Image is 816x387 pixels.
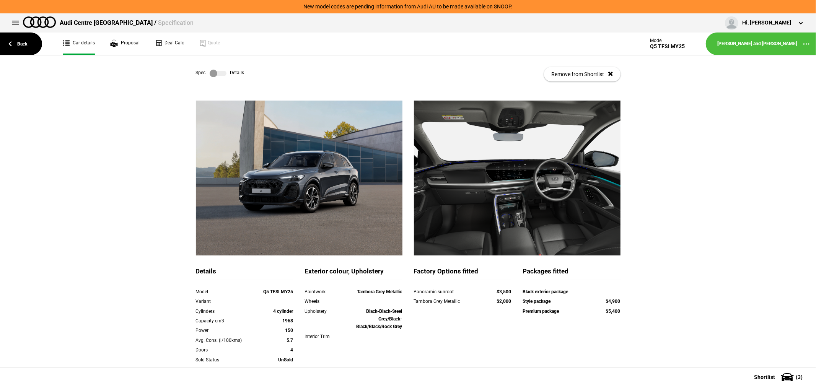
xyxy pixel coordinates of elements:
[283,318,293,324] strong: 1968
[717,41,797,47] a: [PERSON_NAME] and [PERSON_NAME]
[743,367,816,387] button: Shortlist(3)
[523,267,621,280] div: Packages fitted
[196,346,254,354] div: Doors
[155,33,184,55] a: Deal Calc
[544,67,621,81] button: Remove from Shortlist
[742,19,791,27] div: Hi, [PERSON_NAME]
[60,19,194,27] div: Audi Centre [GEOGRAPHIC_DATA] /
[196,307,254,315] div: Cylinders
[497,299,511,304] strong: $2,000
[357,289,402,294] strong: Tambora Grey Metallic
[110,33,140,55] a: Proposal
[606,309,621,314] strong: $5,400
[305,298,344,305] div: Wheels
[285,328,293,333] strong: 150
[279,357,293,363] strong: UnSold
[523,309,559,314] strong: Premium package
[158,19,194,26] span: Specification
[357,309,402,330] strong: Black-Black-Steel Grey/Black-Black/Black/Rock Grey
[196,327,254,334] div: Power
[287,338,293,343] strong: 5.7
[305,288,344,296] div: Paintwork
[797,34,816,54] button: ...
[606,299,621,304] strong: $4,900
[650,38,685,43] div: Model
[305,333,344,340] div: Interior Trim
[274,309,293,314] strong: 4 cylinder
[796,374,803,380] span: ( 3 )
[196,337,254,344] div: Avg. Cons. (l/100kms)
[196,288,254,296] div: Model
[650,43,685,50] div: Q5 TFSI MY25
[414,298,482,305] div: Tambora Grey Metallic
[414,267,511,280] div: Factory Options fitted
[196,267,293,280] div: Details
[63,33,95,55] a: Car details
[414,288,482,296] div: Panoramic sunroof
[305,267,402,280] div: Exterior colour, Upholstery
[305,307,344,315] div: Upholstery
[523,299,551,304] strong: Style package
[754,374,775,380] span: Shortlist
[196,70,244,77] div: Spec Details
[196,317,254,325] div: Capacity cm3
[264,289,293,294] strong: Q5 TFSI MY25
[196,298,254,305] div: Variant
[291,347,293,353] strong: 4
[497,289,511,294] strong: $3,500
[23,16,56,28] img: audi.png
[196,356,254,364] div: Sold Status
[523,289,568,294] strong: Black exterior package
